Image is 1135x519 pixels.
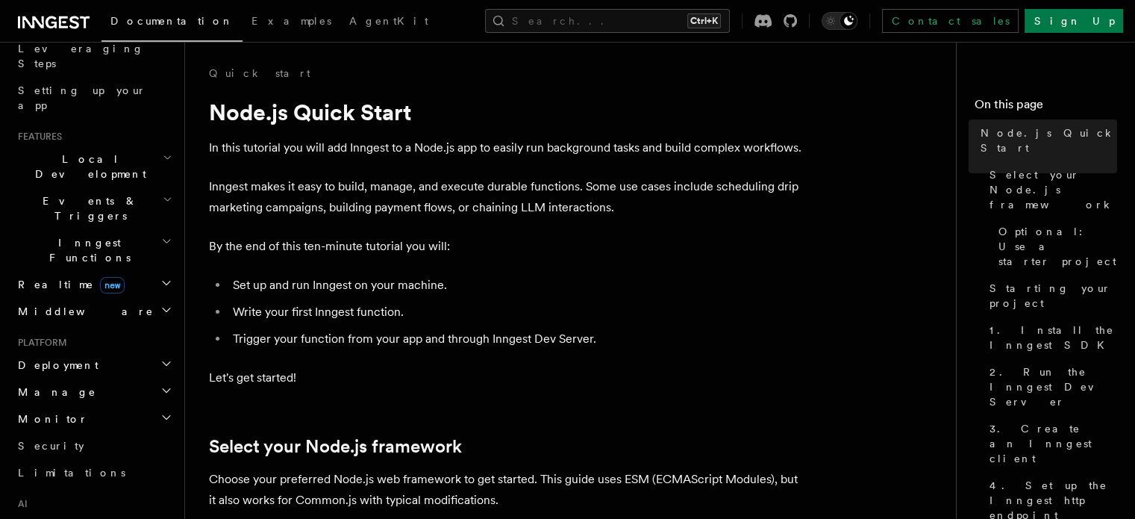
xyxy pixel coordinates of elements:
span: Select your Node.js framework [989,167,1117,212]
span: Platform [12,337,67,349]
button: Deployment [12,352,175,379]
li: Set up and run Inngest on your machine. [228,275,806,296]
p: By the end of this ten-minute tutorial you will: [209,236,806,257]
button: Realtimenew [12,271,175,298]
span: Leveraging Steps [18,43,144,69]
p: Inngest makes it easy to build, manage, and execute durable functions. Some use cases include sch... [209,176,806,218]
a: Select your Node.js framework [984,161,1117,218]
button: Manage [12,379,175,405]
span: Inngest Functions [12,235,161,265]
h1: Node.js Quick Start [209,99,806,125]
a: Node.js Quick Start [975,119,1117,161]
span: 2. Run the Inngest Dev Server [989,364,1117,409]
span: Limitations [18,467,125,479]
span: Examples [251,15,331,27]
span: 3. Create an Inngest client [989,421,1117,466]
a: 2. Run the Inngest Dev Server [984,358,1117,415]
li: Write your first Inngest function. [228,302,806,323]
a: AgentKit [340,4,437,40]
span: Manage [12,385,96,400]
span: Local Development [12,152,163,181]
span: new [100,277,125,293]
kbd: Ctrl+K [687,13,721,28]
a: Sign Up [1025,9,1123,33]
span: Starting your project [989,281,1117,311]
span: Events & Triggers [12,193,163,223]
button: Middleware [12,298,175,325]
span: Node.js Quick Start [981,125,1117,155]
p: Let's get started! [209,367,806,388]
p: In this tutorial you will add Inngest to a Node.js app to easily run background tasks and build c... [209,137,806,158]
span: Deployment [12,358,99,373]
span: Features [12,131,62,143]
button: Toggle dark mode [822,12,857,30]
a: Security [12,432,175,459]
a: Quick start [209,66,310,81]
span: Middleware [12,304,154,319]
a: Optional: Use a starter project [992,218,1117,275]
button: Search...Ctrl+K [485,9,730,33]
span: AgentKit [349,15,428,27]
a: Contact sales [882,9,1019,33]
a: Examples [243,4,340,40]
a: Documentation [101,4,243,42]
span: Documentation [110,15,234,27]
span: AI [12,498,28,510]
span: Realtime [12,277,125,292]
h4: On this page [975,96,1117,119]
button: Events & Triggers [12,187,175,229]
span: Optional: Use a starter project [998,224,1117,269]
button: Monitor [12,405,175,432]
span: Monitor [12,411,88,426]
span: 1. Install the Inngest SDK [989,323,1117,352]
span: Security [18,440,84,452]
button: Inngest Functions [12,229,175,271]
p: Choose your preferred Node.js web framework to get started. This guide uses ESM (ECMAScript Modul... [209,469,806,511]
a: Setting up your app [12,77,175,119]
button: Local Development [12,146,175,187]
li: Trigger your function from your app and through Inngest Dev Server. [228,329,806,349]
a: Select your Node.js framework [209,436,462,457]
a: Starting your project [984,275,1117,317]
a: 1. Install the Inngest SDK [984,317,1117,358]
a: Leveraging Steps [12,35,175,77]
a: Limitations [12,459,175,486]
a: 3. Create an Inngest client [984,415,1117,472]
span: Setting up your app [18,84,146,111]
